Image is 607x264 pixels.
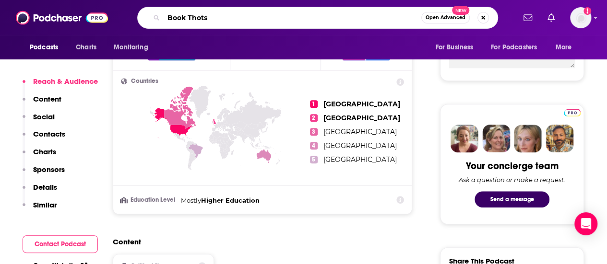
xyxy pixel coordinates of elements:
button: Charts [23,147,56,165]
button: open menu [23,38,71,57]
button: Open AdvancedNew [421,12,470,23]
span: Mostly [181,196,201,204]
a: Charts [70,38,102,57]
p: Social [33,112,55,121]
h2: Content [113,237,405,246]
span: Monitoring [114,41,148,54]
img: Barbara Profile [482,125,510,152]
span: 1 [310,100,318,108]
span: 4 [310,142,318,149]
span: For Business [435,41,473,54]
button: Sponsors [23,165,65,183]
p: Charts [33,147,56,156]
p: Reach & Audience [33,77,98,86]
div: Search podcasts, credits, & more... [137,7,498,29]
button: Contacts [23,129,65,147]
span: Higher Education [201,196,260,204]
span: Countries [131,78,158,84]
span: Open Advanced [426,15,465,20]
img: Sydney Profile [451,125,478,152]
button: Content [23,94,61,112]
button: Show profile menu [570,7,591,28]
button: open menu [485,38,551,57]
div: Ask a question or make a request. [459,176,565,184]
span: [GEOGRAPHIC_DATA] [323,100,400,108]
span: For Podcasters [491,41,537,54]
p: Content [33,94,61,103]
span: [GEOGRAPHIC_DATA] [323,155,397,164]
img: Jon Profile [546,125,573,152]
p: Similar [33,200,57,209]
a: Show notifications dropdown [520,10,536,26]
button: Similar [23,200,57,218]
button: open menu [107,38,160,57]
input: Search podcasts, credits, & more... [164,10,421,25]
button: Send a message [475,191,549,207]
h3: Education Level [121,197,177,203]
span: 5 [310,156,318,163]
button: open menu [549,38,584,57]
button: open menu [428,38,485,57]
img: Jules Profile [514,125,542,152]
a: Pro website [564,107,581,116]
span: 3 [310,128,318,136]
button: Contact Podcast [23,235,98,253]
span: New [452,6,469,15]
span: [GEOGRAPHIC_DATA] [323,114,400,122]
div: Open Intercom Messenger [574,212,597,235]
p: Contacts [33,129,65,138]
img: Podchaser Pro [564,109,581,116]
span: Podcasts [30,41,58,54]
div: Your concierge team [466,160,559,172]
span: More [556,41,572,54]
span: Logged in as sohi.kang [570,7,591,28]
span: 2 [310,114,318,122]
span: Charts [76,41,96,54]
svg: Add a profile image [583,7,591,15]
span: [GEOGRAPHIC_DATA] [323,127,397,136]
p: Details [33,183,57,192]
span: [GEOGRAPHIC_DATA] [323,141,397,150]
button: Reach & Audience [23,77,98,94]
button: Details [23,183,57,200]
img: User Profile [570,7,591,28]
p: Sponsors [33,165,65,174]
button: Social [23,112,55,130]
a: Show notifications dropdown [544,10,559,26]
img: Podchaser - Follow, Share and Rate Podcasts [16,9,108,27]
